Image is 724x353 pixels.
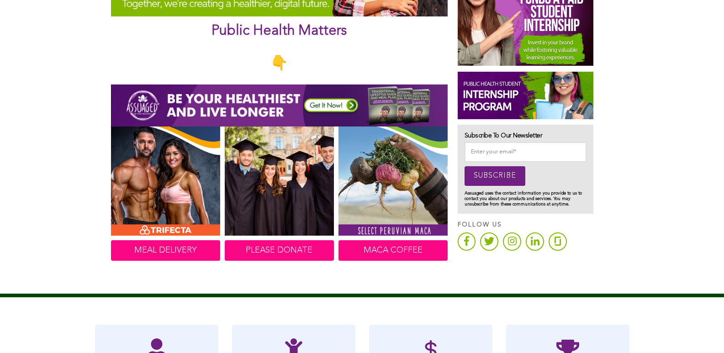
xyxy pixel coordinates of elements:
[465,166,525,186] input: SUBSCRIBE
[458,219,593,231] p: FOLLOW US
[465,142,587,162] input: Enter your email*
[111,23,448,73] center: Public Health Matters 👇
[678,309,724,353] iframe: Chat Widget
[225,240,334,261] a: PLEASE DONATE
[555,237,561,246] img: item.icon_image.alt
[458,72,593,119] img: Assuaged-Foundation-Student-Internship-Opportunity-PH-GIPHY
[111,240,220,261] a: MEAL DELIVERY
[465,190,587,207] p: Assuaged uses the contact information you provide to us to contact you about our products and ser...
[338,240,448,261] a: MACA COFFEE
[111,84,448,126] img: 11-banner-ads-assuaged-twitter-800x100
[465,132,587,142] h3: Subscribe To Our Newsletter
